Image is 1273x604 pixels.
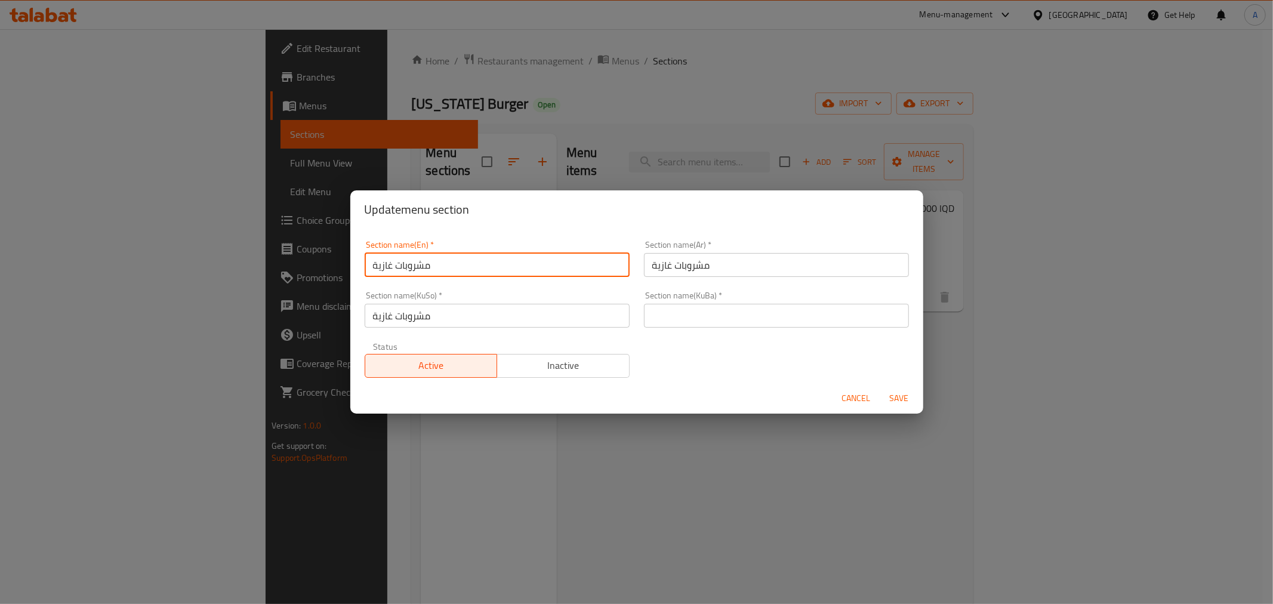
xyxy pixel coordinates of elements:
[880,387,918,409] button: Save
[502,357,625,374] span: Inactive
[365,354,498,378] button: Active
[370,357,493,374] span: Active
[885,391,914,406] span: Save
[497,354,630,378] button: Inactive
[842,391,871,406] span: Cancel
[644,253,909,277] input: Please enter section name(ar)
[644,304,909,328] input: Please enter section name(KuBa)
[365,304,630,328] input: Please enter section name(KuSo)
[365,253,630,277] input: Please enter section name(en)
[365,200,909,219] h2: Update menu section
[837,387,876,409] button: Cancel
